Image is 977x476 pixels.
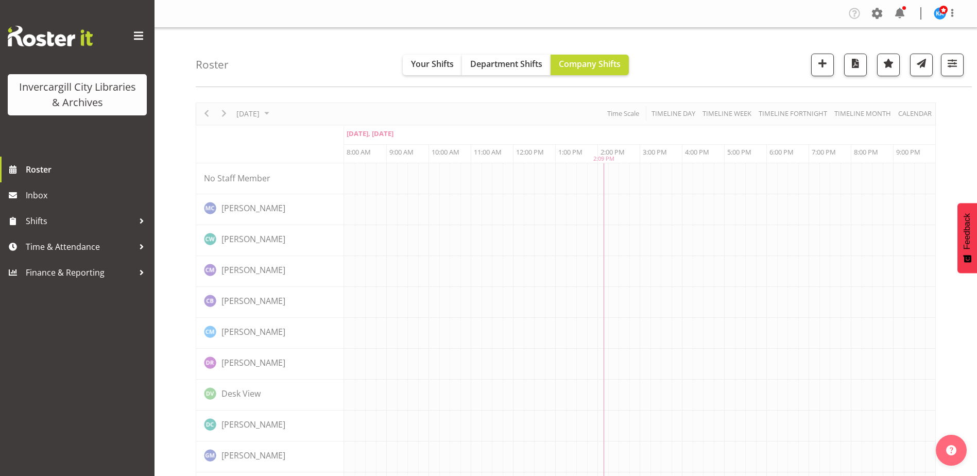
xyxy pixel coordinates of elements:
span: Shifts [26,213,134,229]
img: help-xxl-2.png [946,445,956,455]
button: Highlight an important date within the roster. [877,54,900,76]
button: Download a PDF of the roster for the current day [844,54,867,76]
button: Feedback - Show survey [957,203,977,273]
img: Rosterit website logo [8,26,93,46]
div: Invercargill City Libraries & Archives [18,79,136,110]
span: Inbox [26,188,149,203]
span: Company Shifts [559,58,621,70]
span: Feedback [963,213,972,249]
button: Filter Shifts [941,54,964,76]
span: Time & Attendance [26,239,134,254]
h4: Roster [196,59,229,71]
button: Company Shifts [551,55,629,75]
button: Add a new shift [811,54,834,76]
button: Your Shifts [403,55,462,75]
button: Department Shifts [462,55,551,75]
button: Send a list of all shifts for the selected filtered period to all rostered employees. [910,54,933,76]
span: Your Shifts [411,58,454,70]
img: kathleen-aloniu11670.jpg [934,7,946,20]
span: Finance & Reporting [26,265,134,280]
span: Roster [26,162,149,177]
span: Department Shifts [470,58,542,70]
